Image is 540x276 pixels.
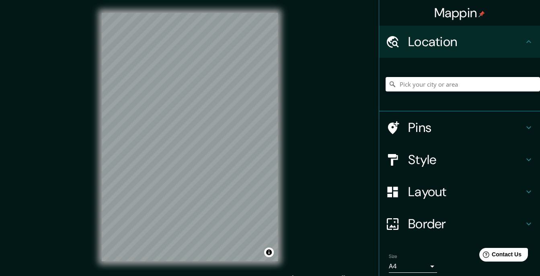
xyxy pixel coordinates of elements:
[379,144,540,176] div: Style
[408,184,524,200] h4: Layout
[102,13,278,261] canvas: Map
[379,26,540,58] div: Location
[379,208,540,240] div: Border
[408,34,524,50] h4: Location
[408,152,524,168] h4: Style
[478,11,485,17] img: pin-icon.png
[408,216,524,232] h4: Border
[386,77,540,91] input: Pick your city or area
[379,112,540,144] div: Pins
[468,245,531,267] iframe: Help widget launcher
[434,5,485,21] h4: Mappin
[408,120,524,136] h4: Pins
[379,176,540,208] div: Layout
[389,260,437,273] div: A4
[389,253,397,260] label: Size
[264,248,274,257] button: Toggle attribution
